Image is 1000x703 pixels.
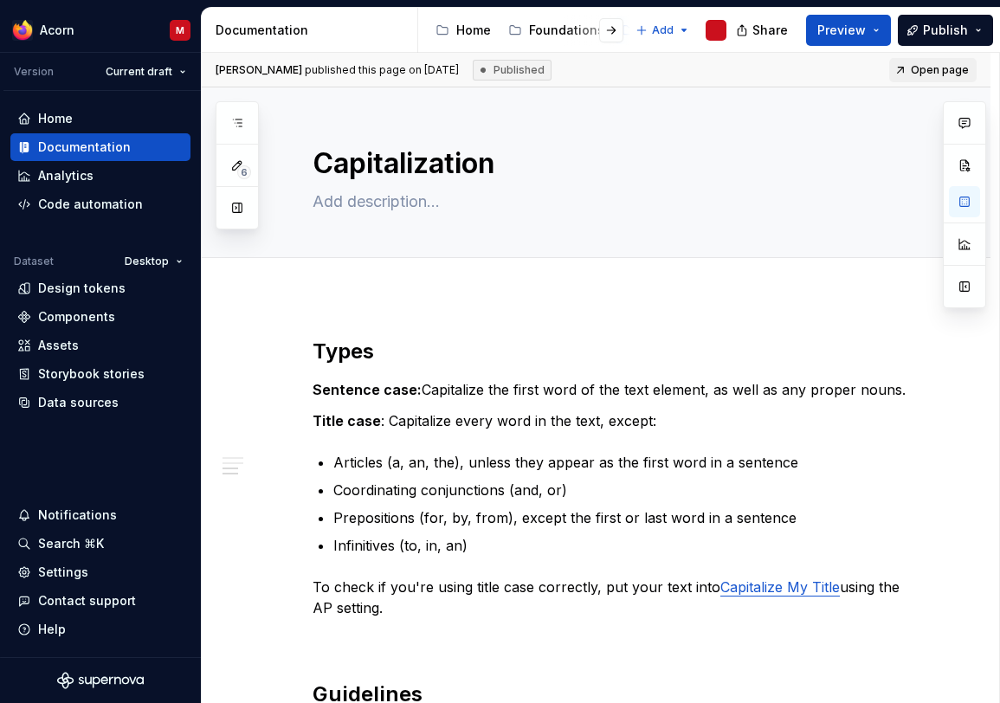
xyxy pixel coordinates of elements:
[313,412,381,429] strong: Title case
[14,65,54,79] div: Version
[40,22,74,39] div: Acorn
[501,16,611,44] a: Foundations
[10,303,190,331] a: Components
[38,167,94,184] div: Analytics
[720,578,840,596] a: Capitalize My Title
[10,389,190,416] a: Data sources
[38,394,119,411] div: Data sources
[38,139,131,156] div: Documentation
[333,452,921,473] p: Articles (a, an, the), unless they appear as the first word in a sentence
[106,65,172,79] span: Current draft
[38,110,73,127] div: Home
[125,255,169,268] span: Desktop
[313,338,921,365] h2: Types
[38,535,104,552] div: Search ⌘K
[3,11,197,48] button: AcornM
[10,616,190,643] button: Help
[38,337,79,354] div: Assets
[923,22,968,39] span: Publish
[57,672,144,689] svg: Supernova Logo
[429,16,498,44] a: Home
[38,365,145,383] div: Storybook stories
[313,379,921,400] p: Capitalize the first word of the text element, as well as any proper nouns.
[309,143,918,184] textarea: Capitalization
[216,63,302,76] span: [PERSON_NAME]
[216,22,410,39] div: Documentation
[38,592,136,609] div: Contact support
[12,20,33,41] img: 894890ef-b4b9-4142-abf4-a08b65caed53.png
[10,587,190,615] button: Contact support
[10,133,190,161] a: Documentation
[38,564,88,581] div: Settings
[38,308,115,326] div: Components
[752,22,788,39] span: Share
[313,381,422,398] strong: Sentence case:
[529,22,604,39] div: Foundations
[216,63,459,77] span: published this page on [DATE]
[630,18,695,42] button: Add
[10,190,190,218] a: Code automation
[473,60,552,81] div: Published
[429,13,627,48] div: Page tree
[333,480,921,500] p: Coordinating conjunctions (and, or)
[456,22,491,39] div: Home
[38,621,66,638] div: Help
[10,332,190,359] a: Assets
[237,165,251,179] span: 6
[10,530,190,558] button: Search ⌘K
[898,15,993,46] button: Publish
[333,507,921,528] p: Prepositions (for, by, from), except the first or last word in a sentence
[117,249,190,274] button: Desktop
[38,196,143,213] div: Code automation
[38,280,126,297] div: Design tokens
[911,63,969,77] span: Open page
[10,105,190,132] a: Home
[10,274,190,302] a: Design tokens
[14,255,54,268] div: Dataset
[817,22,866,39] span: Preview
[10,501,190,529] button: Notifications
[313,410,921,431] p: : Capitalize every word in the text, except:
[806,15,891,46] button: Preview
[652,23,674,37] span: Add
[313,577,921,618] p: To check if you're using title case correctly, put your text into using the AP setting.
[333,535,921,556] p: Infinitives (to, in, an)
[176,23,184,37] div: M
[10,360,190,388] a: Storybook stories
[38,506,117,524] div: Notifications
[889,58,977,82] a: Open page
[98,60,194,84] button: Current draft
[10,162,190,190] a: Analytics
[727,15,799,46] button: Share
[10,558,190,586] a: Settings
